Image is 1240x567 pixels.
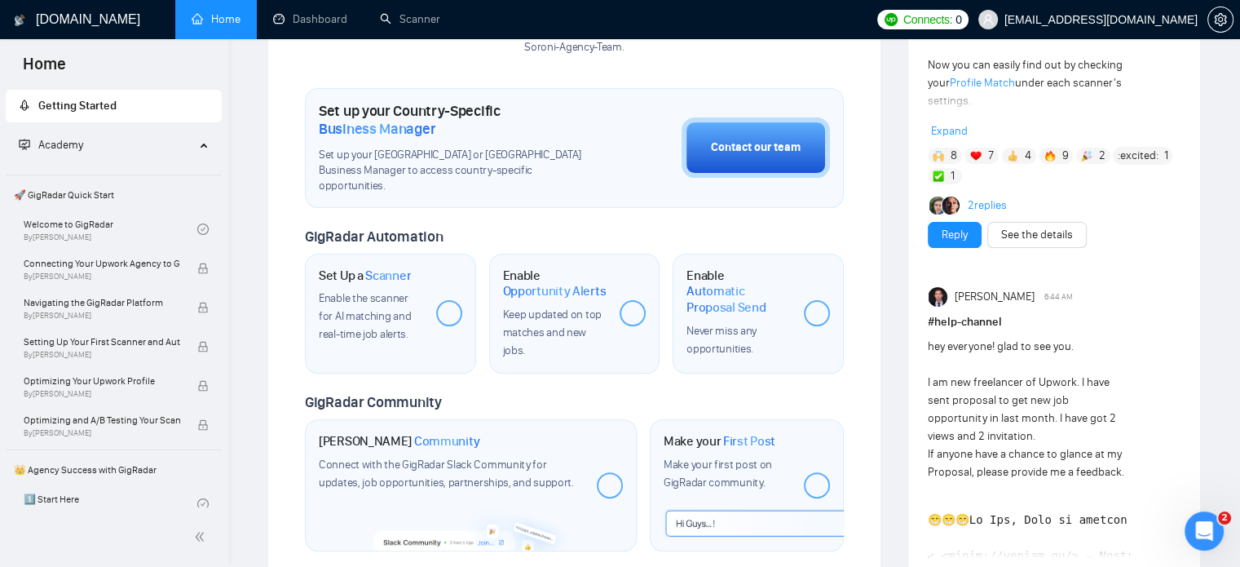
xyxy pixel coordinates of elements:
h1: Enable [503,268,607,299]
a: 2replies [967,197,1006,214]
a: See the details [1001,226,1073,244]
li: Getting Started [6,90,222,122]
span: Business Manager [319,120,435,138]
img: upwork-logo.png [885,13,898,26]
span: By [PERSON_NAME] [24,350,180,360]
span: GigRadar Community [305,393,442,411]
div: Can I apply to US-only jobs? [43,55,237,73]
button: Contact our team [682,117,830,178]
button: setting [1207,7,1233,33]
span: By [PERSON_NAME] [24,272,180,281]
div: Close [286,7,316,36]
span: double-left [194,529,210,545]
span: lock [197,380,209,392]
span: Set up your [GEOGRAPHIC_DATA] or [GEOGRAPHIC_DATA] Business Manager to access country-specific op... [319,148,600,194]
a: Reply [942,226,968,244]
span: Automatic Proposal Send [686,283,791,315]
div: You’ll get replies here and in your email:✉️[EMAIL_ADDRESS][DOMAIN_NAME]The team will be back🕒 [13,320,267,444]
span: GigRadar Automation [305,228,443,246]
span: Home [10,52,79,86]
span: Academy [38,138,83,152]
span: lock [197,341,209,352]
button: Emoji picker [25,429,38,442]
span: 7 [987,148,993,164]
span: Connects: [903,11,952,29]
span: By [PERSON_NAME] [24,428,180,438]
span: Connecting Your Upwork Agency to GigRadar [24,255,180,272]
span: lock [197,263,209,274]
h1: Enable [686,268,791,316]
span: By [PERSON_NAME] [24,389,180,399]
div: You’ll get replies here and in your email: ✉️ [26,330,254,393]
div: how do i make gig-radar part of my agency team? I don't see the link? [72,265,300,297]
span: [PERSON_NAME] [954,288,1034,306]
span: 2 [1099,148,1105,164]
span: Enable the scanner for AI matching and real-time job alerts. [319,291,411,341]
h1: Make your [664,433,775,450]
button: go back [11,7,42,38]
span: :excited: [1117,147,1158,165]
img: Juan Peredo [929,287,948,307]
span: check-circle [197,224,209,235]
button: Upload attachment [77,429,90,442]
button: Gif picker [51,429,64,442]
span: Getting Started [38,99,117,113]
div: No worries, let us know when you're ready again. [13,191,267,242]
span: Setting Up Your First Scanner and Auto-Bidder [24,334,180,350]
h1: # help-channel [928,313,1180,331]
span: fund-projection-screen [19,139,30,150]
span: Make your first post on GigRadar community. [664,458,772,489]
button: Send a message… [280,423,306,449]
a: searchScanner [380,12,440,26]
h1: [DOMAIN_NAME] [125,8,232,20]
div: Can I apply to US-only jobs?If you're interested in applying for jobs that are restricted… [27,42,254,120]
span: If you're interested in applying for jobs that are restricted… [43,74,218,104]
span: Opportunity Alerts [503,283,607,299]
span: By [PERSON_NAME] [24,311,180,321]
img: 🔥 [1044,150,1056,162]
img: 👍 [1007,150,1018,162]
img: ❤️ [970,150,982,162]
span: Optimizing Your Upwork Profile [24,373,180,389]
span: 🚀 GigRadar Quick Start [7,179,220,211]
span: rocket [19,100,30,111]
a: Profile Match [950,76,1015,90]
p: Back [DATE] [138,20,203,37]
span: Academy [19,138,83,152]
span: 6:44 AM [1044,290,1073,304]
button: Reply [928,222,982,248]
img: 🎉 [1081,150,1092,162]
span: 4 [1025,148,1031,164]
img: Profile image for Mariia [69,9,95,35]
span: 👑 Agency Success with GigRadar [7,454,220,486]
img: Profile image for Nazar [92,9,118,35]
span: 9 [1061,148,1068,164]
span: lock [197,302,209,313]
span: 1 [1163,148,1167,164]
span: Expand [931,124,968,138]
span: 8 [951,148,957,164]
textarea: Message… [14,395,312,423]
span: 1 [951,168,955,184]
h1: Set Up a [319,268,411,284]
div: twassmann@mac.com says… [13,255,313,320]
span: Community [414,433,480,450]
iframe: Intercom live chat [1185,512,1224,551]
img: 🙌 [933,150,944,162]
img: Alex B [929,197,947,215]
a: setting [1207,13,1233,26]
span: lock [197,419,209,431]
span: 2 [1218,512,1231,525]
img: slackcommunity-bg.png [373,503,571,551]
span: setting [1208,13,1233,26]
div: Maybe another time! [180,152,300,168]
span: user [982,14,994,25]
p: Soroni-Agency-Team . [453,40,695,55]
div: No worries, let us know when you're ready again. [26,201,254,233]
div: Yaay! We have successfully added [PERSON_NAME] to [453,24,695,55]
button: Start recording [104,429,117,442]
img: Profile image for Viktor [46,9,73,35]
b: [EMAIL_ADDRESS][DOMAIN_NAME] [26,363,156,392]
a: homeHome [192,12,240,26]
span: Never miss any opportunities. [686,324,757,356]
